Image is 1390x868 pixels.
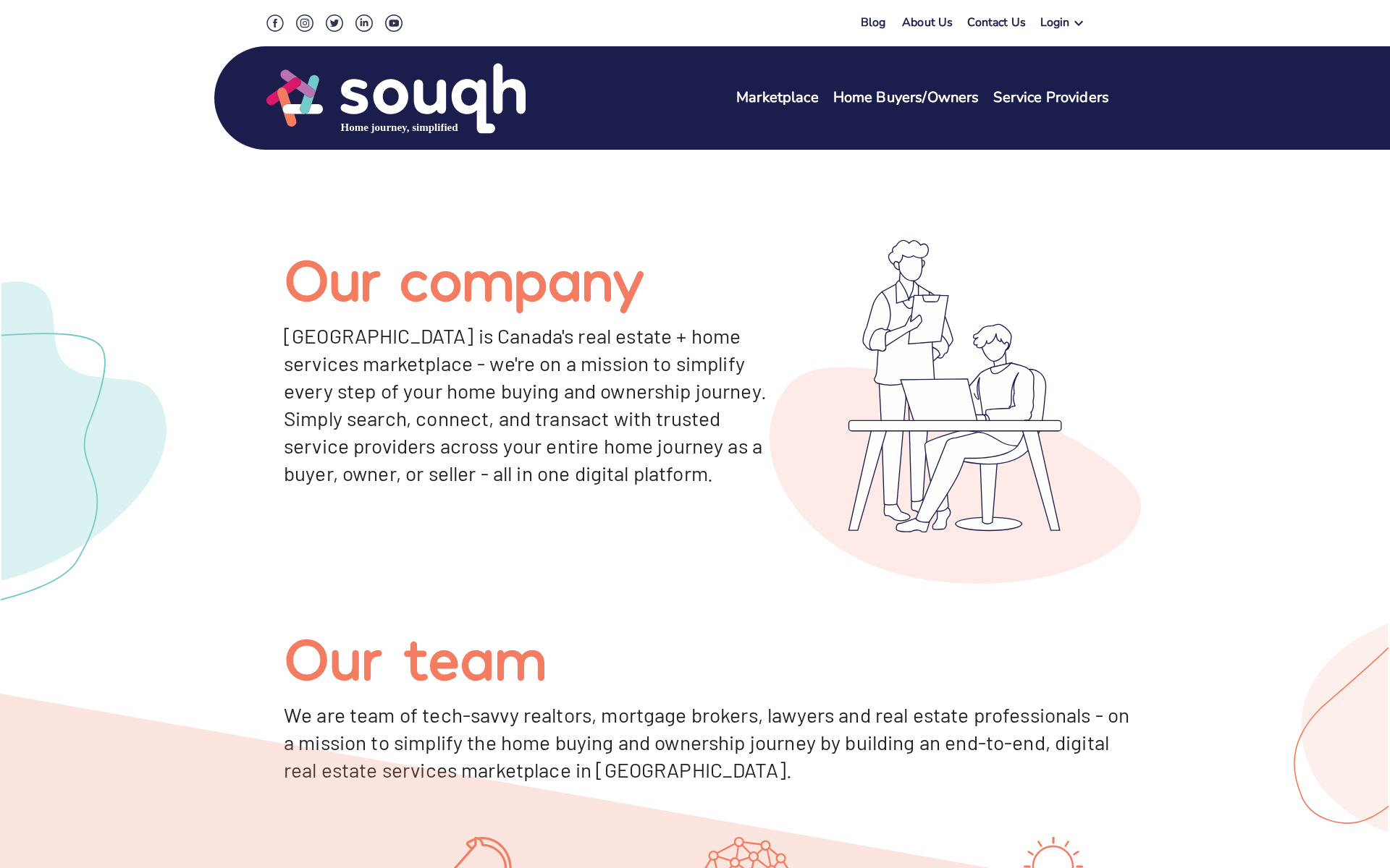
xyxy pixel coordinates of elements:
[284,322,770,487] div: [GEOGRAPHIC_DATA] is Canada's real estate + home services marketplace - we're on a mission to sim...
[385,14,403,32] img: Youtube Social Icon
[266,61,526,135] img: Souqh Logo
[326,14,343,32] img: Twitter Social Icon
[355,14,373,32] img: LinkedIn Social Icon
[249,630,547,684] div: Our team
[902,14,953,35] a: About Us
[967,14,1026,35] a: Contact Us
[993,88,1109,109] a: Service Providers
[249,701,1141,783] div: We are team of tech-savvy realtors, mortgage brokers, lawyers and real estate professionals - on ...
[296,14,313,32] img: Instagram Social Icon
[770,239,1141,584] img: Digital Real Estate Services - Souqh
[284,251,770,305] h1: Our company
[1040,14,1070,35] div: Login
[266,14,284,32] img: Facebook Social Icon
[736,88,819,109] a: Marketplace
[833,88,980,109] a: Home Buyers/Owners
[861,14,886,30] a: Blog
